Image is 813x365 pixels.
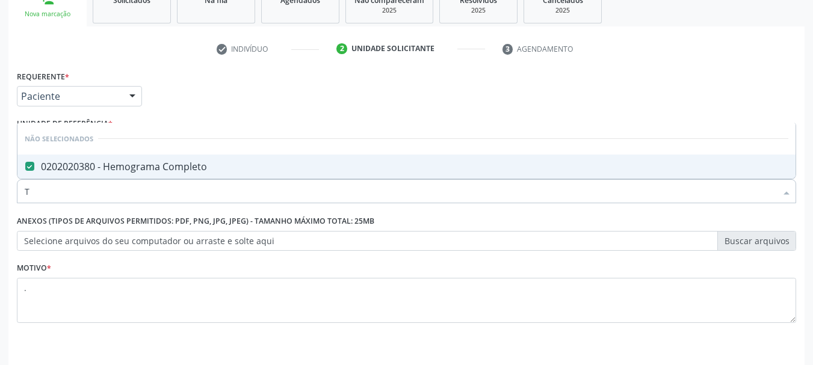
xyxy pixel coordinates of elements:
input: Buscar por procedimentos [25,179,776,203]
span: Paciente [21,90,117,102]
label: Anexos (Tipos de arquivos permitidos: PDF, PNG, JPG, JPEG) - Tamanho máximo total: 25MB [17,212,374,231]
div: Nova marcação [17,10,78,19]
label: Unidade de referência [17,115,113,133]
label: Motivo [17,259,51,278]
label: Requerente [17,67,69,86]
div: 2025 [448,6,509,15]
div: 2 [336,43,347,54]
div: 2025 [533,6,593,15]
div: Unidade solicitante [351,43,434,54]
div: 2025 [354,6,424,15]
div: 0202020380 - Hemograma Completo [25,162,788,171]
